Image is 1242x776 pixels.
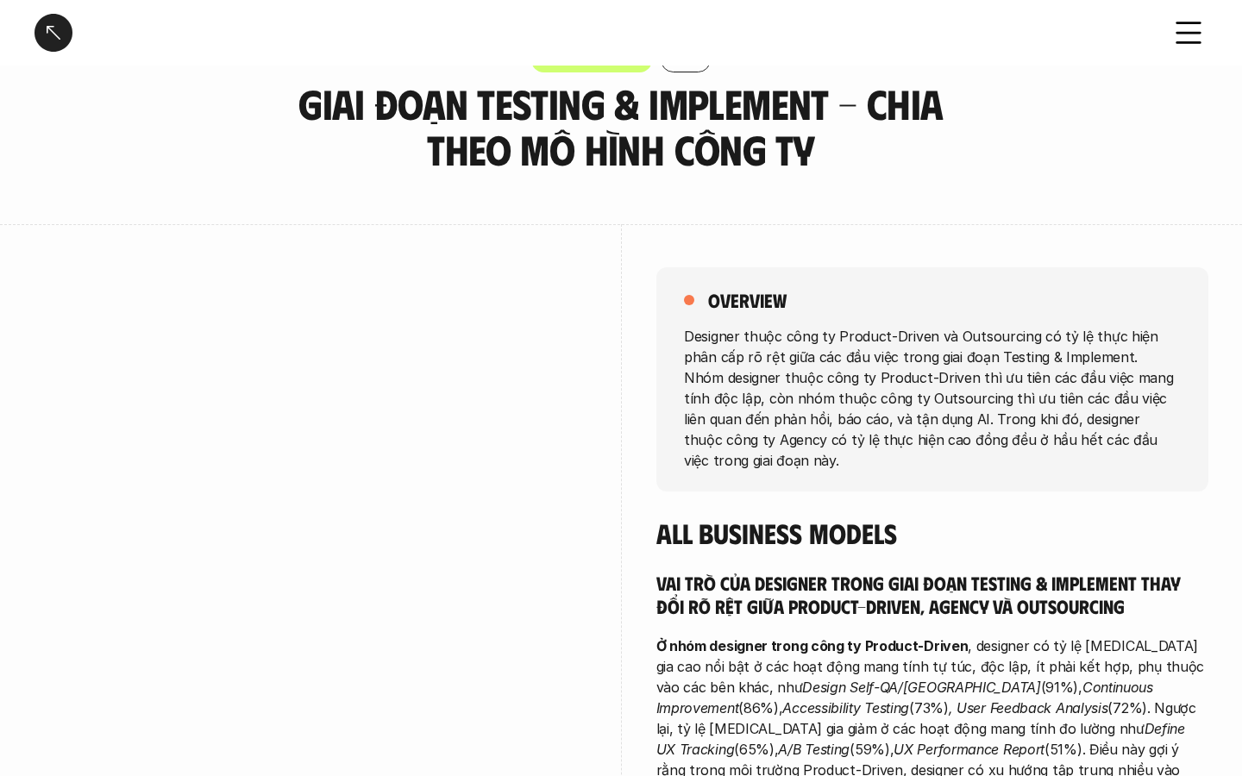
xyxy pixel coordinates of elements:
h4: All Business models [656,516,1208,549]
em: UX Performance Report [894,741,1044,758]
em: Define UX Tracking [656,720,1189,758]
h5: overview [708,288,787,312]
em: Accessibility Testing [782,699,909,717]
em: A/B Testing [778,741,850,758]
p: Designer thuộc công ty Product-Driven và Outsourcing có tỷ lệ thực hiện phân cấp rõ rệt giữa các ... [684,325,1181,470]
em: Continuous Improvement [656,679,1157,717]
h5: Vai trò của designer trong giai đoạn Testing & Implement thay đổi rõ rệt giữa Product-driven, Age... [656,571,1208,618]
strong: Ở nhóm designer trong công ty Product-Driven [656,637,969,654]
h3: Giai đoạn Testing & Implement - Chia theo mô hình công ty [254,81,988,172]
em: Design Self-QA/[GEOGRAPHIC_DATA] [802,679,1040,696]
em: , User Feedback Analysis [949,699,1108,717]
